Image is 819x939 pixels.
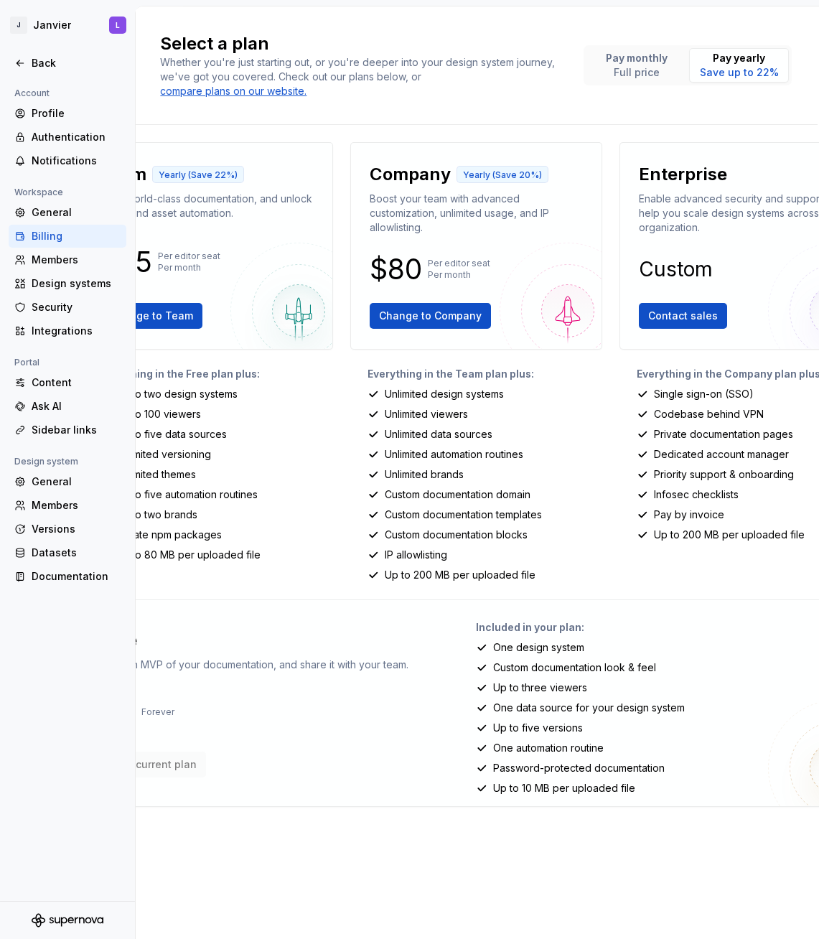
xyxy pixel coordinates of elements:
[493,681,587,695] p: Up to three viewers
[32,546,121,560] div: Datasets
[385,487,530,502] p: Custom documentation domain
[32,475,121,489] div: General
[606,51,668,65] p: Pay monthly
[9,319,126,342] a: Integrations
[32,913,103,928] svg: Supernova Logo
[32,229,121,243] div: Billing
[586,48,686,83] button: Pay monthlyFull price
[9,565,126,588] a: Documentation
[639,261,713,278] p: Custom
[654,487,739,502] p: Infosec checklists
[428,258,490,281] p: Per editor seat Per month
[9,518,126,541] a: Versions
[370,303,491,329] button: Change to Company
[654,447,789,462] p: Dedicated account manager
[10,17,27,34] div: J
[385,528,528,542] p: Custom documentation blocks
[654,467,794,482] p: Priority support & onboarding
[32,569,121,584] div: Documentation
[654,528,805,542] p: Up to 200 MB per uploaded file
[9,248,126,271] a: Members
[116,387,238,401] p: Up to two design systems
[654,508,724,522] p: Pay by invoice
[385,508,542,522] p: Custom documentation templates
[648,309,718,323] span: Contact sales
[32,423,121,437] div: Sidebar links
[639,163,727,186] p: Enterprise
[700,51,779,65] p: Pay yearly
[9,453,84,470] div: Design system
[32,300,121,314] div: Security
[160,84,306,98] a: compare plans on our website.
[493,741,604,755] p: One automation routine
[654,427,793,442] p: Private documentation pages
[379,309,482,323] span: Change to Company
[385,407,468,421] p: Unlimited viewers
[370,261,422,278] p: $80
[493,721,583,735] p: Up to five versions
[463,169,542,181] p: Yearly (Save 20%)
[116,427,227,442] p: Up to five data sources
[9,470,126,493] a: General
[9,102,126,125] a: Profile
[98,367,333,381] p: Everything in the Free plan plus:
[116,467,196,482] p: Unlimited themes
[32,154,121,168] div: Notifications
[700,65,779,80] p: Save up to 22%
[493,761,665,775] p: Password-protected documentation
[370,163,451,186] p: Company
[9,296,126,319] a: Security
[158,251,220,274] p: Per editor seat Per month
[9,85,55,102] div: Account
[385,427,492,442] p: Unlimited data sources
[493,660,656,675] p: Custom documentation look & feel
[493,701,685,715] p: One data source for your design system
[32,399,121,414] div: Ask AI
[493,781,635,795] p: Up to 10 MB per uploaded file
[116,548,261,562] p: Up to 80 MB per uploaded file
[9,184,69,201] div: Workspace
[385,548,447,562] p: IP allowlisting
[32,56,121,70] div: Back
[689,48,789,83] button: Pay yearlySave up to 22%
[9,494,126,517] a: Members
[385,467,464,482] p: Unlimited brands
[606,65,668,80] p: Full price
[9,395,126,418] a: Ask AI
[141,706,174,718] p: Forever
[32,253,121,267] div: Members
[370,192,583,235] p: Boost your team with advanced customization, unlimited usage, and IP allowlisting.
[9,354,45,371] div: Portal
[32,498,121,513] div: Members
[368,367,602,381] p: Everything in the Team plan plus:
[160,32,566,55] h2: Select a plan
[32,130,121,144] div: Authentication
[9,419,126,442] a: Sidebar links
[385,447,523,462] p: Unlimited automation routines
[9,149,126,172] a: Notifications
[110,309,193,323] span: Change to Team
[9,201,126,224] a: General
[385,387,504,401] p: Unlimited design systems
[9,541,126,564] a: Datasets
[493,640,584,655] p: One design system
[159,169,238,181] p: Yearly (Save 22%)
[116,487,258,502] p: Up to five automation routines
[9,225,126,248] a: Billing
[160,55,566,98] div: Whether you're just starting out, or you're deeper into your design system journey, we've got you...
[100,303,202,329] button: Change to Team
[3,9,132,41] button: JJanvierL
[9,126,126,149] a: Authentication
[100,192,314,220] p: Build world-class documentation, and unlock token and asset automation.
[654,407,764,421] p: Codebase behind VPN
[32,205,121,220] div: General
[116,19,120,31] div: L
[33,18,71,32] div: Janvier
[385,568,535,582] p: Up to 200 MB per uploaded file
[116,508,197,522] p: Up to two brands
[116,528,222,542] p: Private npm packages
[32,375,121,390] div: Content
[654,387,754,401] p: Single sign-on (SSO)
[100,658,408,672] p: Build an MVP of your documentation, and share it with your team.
[9,272,126,295] a: Design systems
